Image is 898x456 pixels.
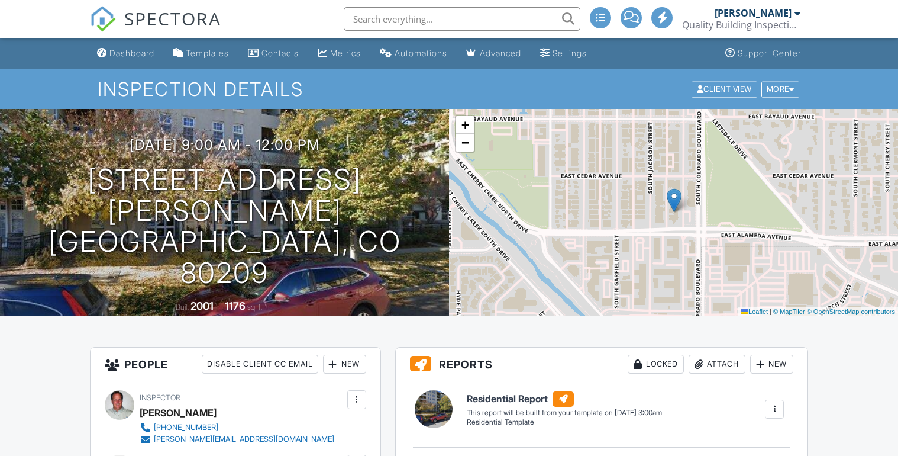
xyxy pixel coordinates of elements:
[375,43,452,65] a: Automations (Advanced)
[773,308,805,315] a: © MapTiler
[140,393,180,402] span: Inspector
[190,300,214,312] div: 2001
[19,164,430,289] h1: [STREET_ADDRESS][PERSON_NAME] [GEOGRAPHIC_DATA], CO 80209
[330,48,361,58] div: Metrics
[109,48,154,58] div: Dashboard
[682,19,800,31] div: Quality Building Inspections
[176,303,189,312] span: Built
[202,355,318,374] div: Disable Client CC Email
[692,81,757,97] div: Client View
[247,303,264,312] span: sq. ft.
[467,418,662,428] div: Residential Template
[770,308,771,315] span: |
[461,135,469,150] span: −
[689,355,745,374] div: Attach
[456,116,474,134] a: Zoom in
[467,391,662,407] h6: Residential Report
[243,43,303,65] a: Contacts
[461,43,526,65] a: Advanced
[480,48,521,58] div: Advanced
[140,433,334,445] a: [PERSON_NAME][EMAIL_ADDRESS][DOMAIN_NAME]
[225,300,246,312] div: 1176
[169,43,234,65] a: Templates
[313,43,366,65] a: Metrics
[761,81,800,97] div: More
[738,48,801,58] div: Support Center
[395,48,447,58] div: Automations
[750,355,793,374] div: New
[690,84,760,93] a: Client View
[553,48,587,58] div: Settings
[154,435,334,444] div: [PERSON_NAME][EMAIL_ADDRESS][DOMAIN_NAME]
[667,188,681,213] img: Marker
[323,355,366,374] div: New
[98,79,801,99] h1: Inspection Details
[90,6,116,32] img: The Best Home Inspection Software - Spectora
[124,6,221,31] span: SPECTORA
[91,348,380,381] h3: People
[140,404,217,422] div: [PERSON_NAME]
[535,43,592,65] a: Settings
[90,16,221,41] a: SPECTORA
[92,43,159,65] a: Dashboard
[154,423,218,432] div: [PHONE_NUMBER]
[344,7,580,31] input: Search everything...
[140,422,334,433] a: [PHONE_NUMBER]
[130,137,320,153] h3: [DATE] 9:00 am - 12:00 pm
[186,48,229,58] div: Templates
[741,308,768,315] a: Leaflet
[261,48,299,58] div: Contacts
[396,348,807,381] h3: Reports
[807,308,895,315] a: © OpenStreetMap contributors
[461,117,469,132] span: +
[628,355,684,374] div: Locked
[721,43,806,65] a: Support Center
[456,134,474,152] a: Zoom out
[715,7,792,19] div: [PERSON_NAME]
[467,408,662,418] div: This report will be built from your template on [DATE] 3:00am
